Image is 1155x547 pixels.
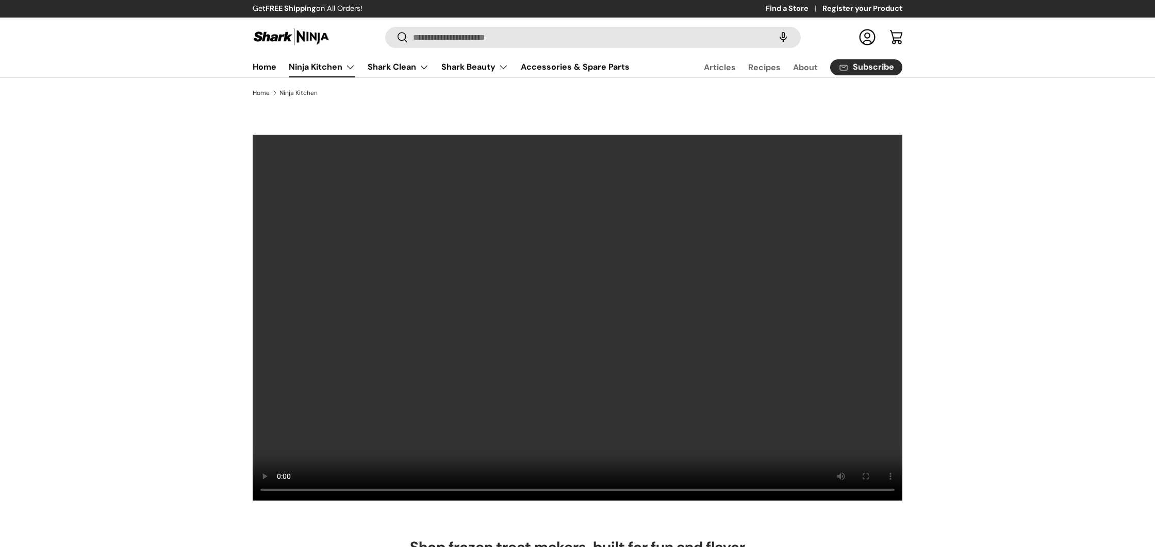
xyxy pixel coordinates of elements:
[521,57,630,77] a: Accessories & Spare Parts
[266,4,316,13] strong: FREE Shipping
[253,88,902,98] nav: Breadcrumbs
[853,63,894,71] span: Subscribe
[368,57,429,77] a: Shark Clean
[793,57,818,77] a: About
[279,90,318,96] a: Ninja Kitchen
[830,59,902,75] a: Subscribe
[253,57,630,77] nav: Primary
[822,3,902,14] a: Register your Product
[679,57,902,77] nav: Secondary
[289,57,355,77] a: Ninja Kitchen
[767,26,800,49] speech-search-button: Search by voice
[361,57,435,77] summary: Shark Clean
[441,57,508,77] a: Shark Beauty
[253,57,276,77] a: Home
[435,57,515,77] summary: Shark Beauty
[283,57,361,77] summary: Ninja Kitchen
[766,3,822,14] a: Find a Store
[748,57,781,77] a: Recipes
[253,27,330,47] img: Shark Ninja Philippines
[704,57,736,77] a: Articles
[253,90,270,96] a: Home
[253,3,362,14] p: Get on All Orders!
